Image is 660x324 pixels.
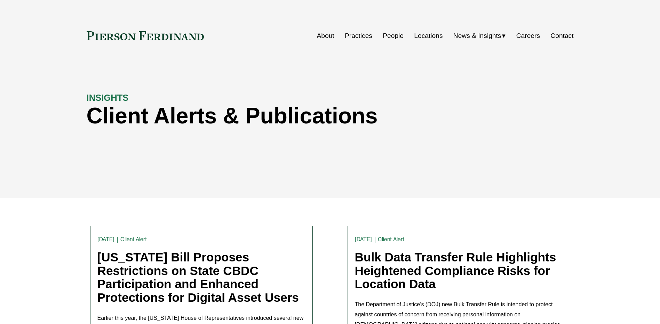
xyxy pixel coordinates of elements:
[345,29,372,42] a: Practices
[453,29,506,42] a: folder dropdown
[97,237,115,242] time: [DATE]
[97,250,299,304] a: [US_STATE] Bill Proposes Restrictions on State CBDC Participation and Enhanced Protections for Di...
[414,29,443,42] a: Locations
[550,29,573,42] a: Contact
[516,29,540,42] a: Careers
[453,30,501,42] span: News & Insights
[120,236,147,243] a: Client Alert
[383,29,404,42] a: People
[355,237,372,242] time: [DATE]
[87,103,452,129] h1: Client Alerts & Publications
[87,93,129,103] strong: INSIGHTS
[317,29,334,42] a: About
[378,236,404,243] a: Client Alert
[355,250,556,291] a: Bulk Data Transfer Rule Highlights Heightened Compliance Risks for Location Data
